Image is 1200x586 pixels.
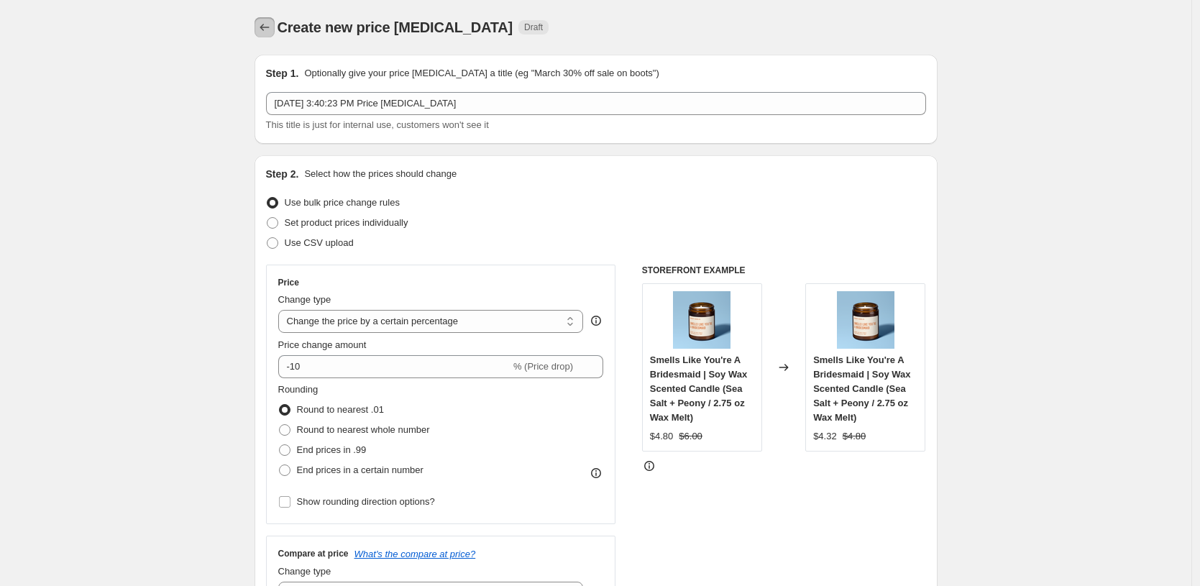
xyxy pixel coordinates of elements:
[285,237,354,248] span: Use CSV upload
[513,361,573,372] span: % (Price drop)
[304,66,659,81] p: Optionally give your price [MEDICAL_DATA] a title (eg "March 30% off sale on boots")
[285,197,400,208] span: Use bulk price change rules
[278,355,510,378] input: -15
[297,404,384,415] span: Round to nearest .01
[297,444,367,455] span: End prices in .99
[278,19,513,35] span: Create new price [MEDICAL_DATA]
[679,429,702,444] strike: $6.00
[278,294,331,305] span: Change type
[843,429,866,444] strike: $4.80
[278,548,349,559] h3: Compare at price
[524,22,543,33] span: Draft
[297,496,435,507] span: Show rounding direction options?
[285,217,408,228] span: Set product prices individually
[304,167,457,181] p: Select how the prices should change
[813,354,910,423] span: Smells Like You're A Bridesmaid | Soy Wax Scented Candle (Sea Salt + Peony / 2.75 oz Wax Melt)
[297,424,430,435] span: Round to nearest whole number
[278,277,299,288] h3: Price
[642,265,926,276] h6: STOREFRONT EXAMPLE
[266,119,489,130] span: This title is just for internal use, customers won't see it
[266,167,299,181] h2: Step 2.
[278,384,319,395] span: Rounding
[266,66,299,81] h2: Step 1.
[278,339,367,350] span: Price change amount
[297,464,423,475] span: End prices in a certain number
[650,354,747,423] span: Smells Like You're A Bridesmaid | Soy Wax Scented Candle (Sea Salt + Peony / 2.75 oz Wax Melt)
[266,92,926,115] input: 30% off holiday sale
[255,17,275,37] button: Price change jobs
[278,566,331,577] span: Change type
[650,429,674,444] div: $4.80
[673,291,730,349] img: You_re_a_Bridesmaid_1_80x.png
[354,549,476,559] button: What's the compare at price?
[589,313,603,328] div: help
[837,291,894,349] img: You_re_a_Bridesmaid_1_80x.png
[813,429,837,444] div: $4.32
